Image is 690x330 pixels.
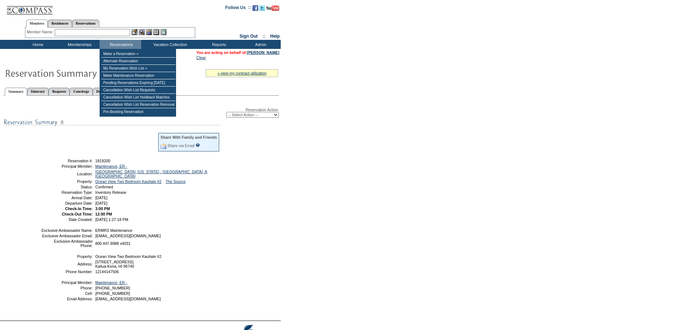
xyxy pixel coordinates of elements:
td: My Reservation Wish List » [101,65,175,72]
td: Principal Member: [41,164,93,168]
td: Reports [197,40,239,49]
img: Become our fan on Facebook [252,5,258,11]
div: Member Name: [27,29,55,35]
span: Confirmed [95,185,113,189]
a: Itinerary [27,88,49,95]
td: Phone: [41,286,93,290]
td: Admin [239,40,281,49]
span: Inventory Release [95,190,126,195]
td: Property: [41,179,93,184]
td: Status: [41,185,93,189]
td: Home [16,40,58,49]
a: Clear [196,55,206,60]
td: Exclusive Ambassador Email: [41,234,93,238]
td: Exclusive Ambassador Name: [41,228,93,233]
td: Cancellation Wish List Requests [101,87,175,94]
a: Help [270,34,280,39]
img: b_edit.gif [131,29,138,35]
td: Reservation #: [41,159,93,163]
div: Share With Family and Friends [160,135,217,139]
a: Requests [49,88,70,95]
span: [DATE] [95,201,108,205]
td: Make Maintenance Reservation [101,72,175,79]
td: Address: [41,260,93,268]
a: Maintenance, ER - [95,280,127,285]
a: Residences [48,20,72,27]
td: Phone Number: [41,270,93,274]
span: [DATE] 1:27:18 PM [95,217,128,222]
img: Reservations [153,29,159,35]
span: 800.447.8988 x4031 [95,241,130,246]
a: Subscribe to our YouTube Channel [266,7,279,12]
td: Date Created: [41,217,93,222]
td: Reservation Type: [41,190,93,195]
a: [GEOGRAPHIC_DATA], [US_STATE] - [GEOGRAPHIC_DATA], A [GEOGRAPHIC_DATA] [95,170,207,178]
img: Reservaton Summary [5,66,150,80]
a: Share via Email [167,143,195,148]
span: You are acting on behalf of: [196,50,279,55]
td: Exclusive Ambassador Phone: [41,239,93,248]
span: 12144147506 [95,270,119,274]
a: Detail [93,88,109,95]
span: [DATE] [95,196,108,200]
td: Departure Date: [41,201,93,205]
a: Become our fan on Facebook [252,7,258,12]
td: Arrival Date: [41,196,93,200]
td: Cell: [41,291,93,296]
img: View [139,29,145,35]
td: Principal Member: [41,280,93,285]
input: What is this? [196,143,200,147]
div: Reservation Action: [4,108,279,118]
a: Follow us on Twitter [259,7,265,12]
a: [PERSON_NAME] [247,50,279,55]
span: [EMAIL_ADDRESS][DOMAIN_NAME] [95,297,161,301]
a: The Source [166,179,185,184]
a: Summary [5,88,27,96]
td: Cancellation Wish List Holdback Matches [101,94,175,101]
td: Memberships [58,40,100,49]
td: Alternate Reservation [101,58,175,65]
td: Reservations [100,40,141,49]
a: Concierge [70,88,92,95]
td: Follow Us :: [225,4,251,13]
span: :: [263,34,265,39]
td: Make a Reservation » [101,50,175,58]
a: Sign Out [239,34,258,39]
img: Subscribe to our YouTube Channel [266,5,279,11]
span: 1819200 [95,159,110,163]
img: b_calculator.gif [160,29,167,35]
a: Ocean View Two Bedroom Kauhale #2 [95,179,162,184]
span: [STREET_ADDRESS] Kailua-Kona, HI 96740 [95,260,134,268]
span: Ocean View Two Bedroom Kauhale #2 [95,254,162,259]
a: Maintenance, ER - [95,164,127,168]
img: Follow us on Twitter [259,5,265,11]
span: 3:00 PM [95,206,110,211]
span: [PHONE_NUMBER] [95,291,130,296]
td: Property: [41,254,93,259]
td: Pending Reservations Expiring [DATE] [101,79,175,87]
a: Members [26,20,48,28]
td: Cancellation Wish List Reservation Removal [101,101,175,108]
span: [EMAIL_ADDRESS][DOMAIN_NAME] [95,234,161,238]
td: Vacation Collection [141,40,197,49]
strong: Check-Out Time: [62,212,93,216]
td: Pre-Booking Reservation [101,108,175,115]
img: subTtlResSummary.gif [4,118,221,127]
td: Email Address: [41,297,93,301]
span: [PHONE_NUMBER] [95,286,130,290]
span: ERMRS Maintenance [95,228,132,233]
a: Reservations [72,20,99,27]
strong: Check-In Time: [65,206,93,211]
img: Impersonate [146,29,152,35]
td: Location: [41,170,93,178]
span: 12:00 PM [95,212,112,216]
a: » view my contract utilization [217,71,267,75]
